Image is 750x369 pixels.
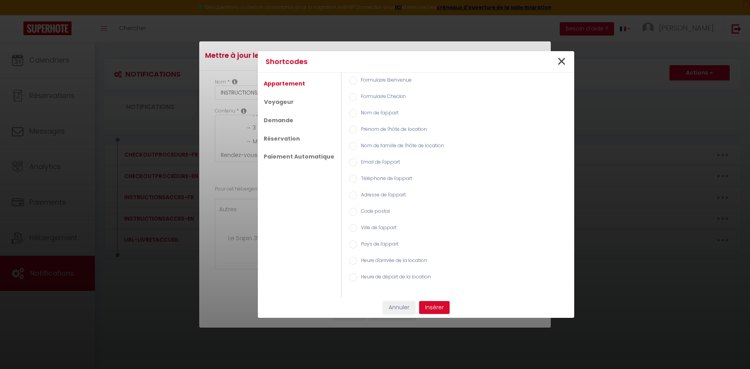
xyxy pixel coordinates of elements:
[260,150,338,164] a: Paiement Automatique
[357,142,444,151] label: Nom de famille de l'hôte de location
[357,93,406,102] label: Formulaire Checkin
[357,273,431,282] label: Heure de départ de la location
[357,109,398,118] label: Nom de l'appart
[357,126,427,134] label: Prénom de l'hôte de location
[357,257,427,266] label: Heure d'arrivée de la location
[357,241,398,249] label: Pays de l'appart
[260,113,297,127] a: Demande
[266,56,463,67] h4: Shortcodes
[260,77,309,91] a: Appartement
[260,132,304,146] a: Réservation
[357,159,400,167] label: Email de l'appart
[357,224,396,233] label: Ville de l'appart
[357,208,390,216] label: Code postal
[557,53,566,70] button: Close
[357,175,412,184] label: Téléphone de l'appart
[260,94,298,109] a: Voyageur
[557,50,566,73] span: ×
[419,301,450,314] button: Insérer
[357,191,406,200] label: Adresse de l'appart
[6,3,30,27] button: Ouvrir le widget de chat LiveChat
[383,301,415,314] button: Annuler
[357,77,412,85] label: Formulaire Bienvenue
